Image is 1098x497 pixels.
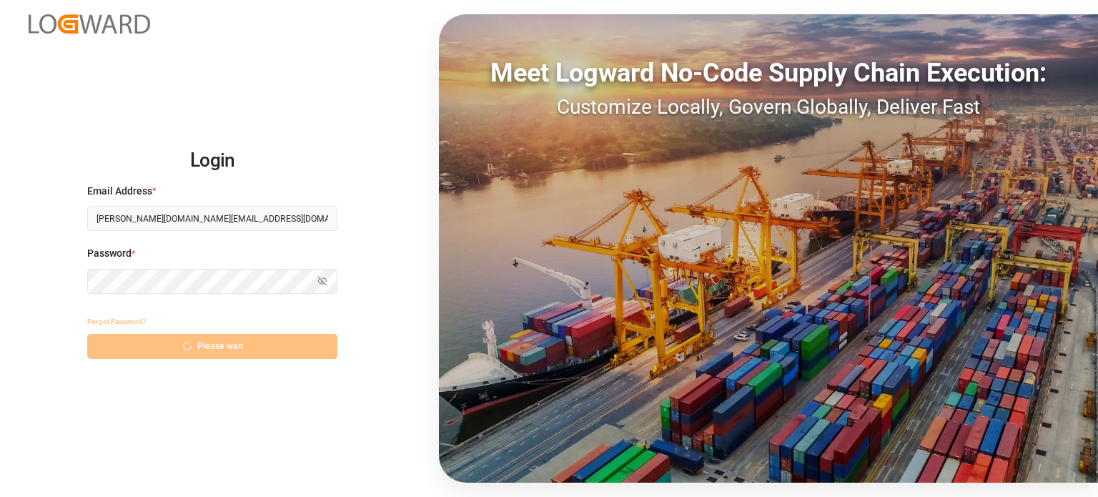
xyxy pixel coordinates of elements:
div: Meet Logward No-Code Supply Chain Execution: [439,54,1098,92]
span: Email Address [87,184,152,199]
div: Customize Locally, Govern Globally, Deliver Fast [439,92,1098,122]
input: Enter your email [87,206,337,231]
img: Logward_new_orange.png [29,14,150,34]
h2: Login [87,138,337,184]
span: Password [87,246,132,261]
